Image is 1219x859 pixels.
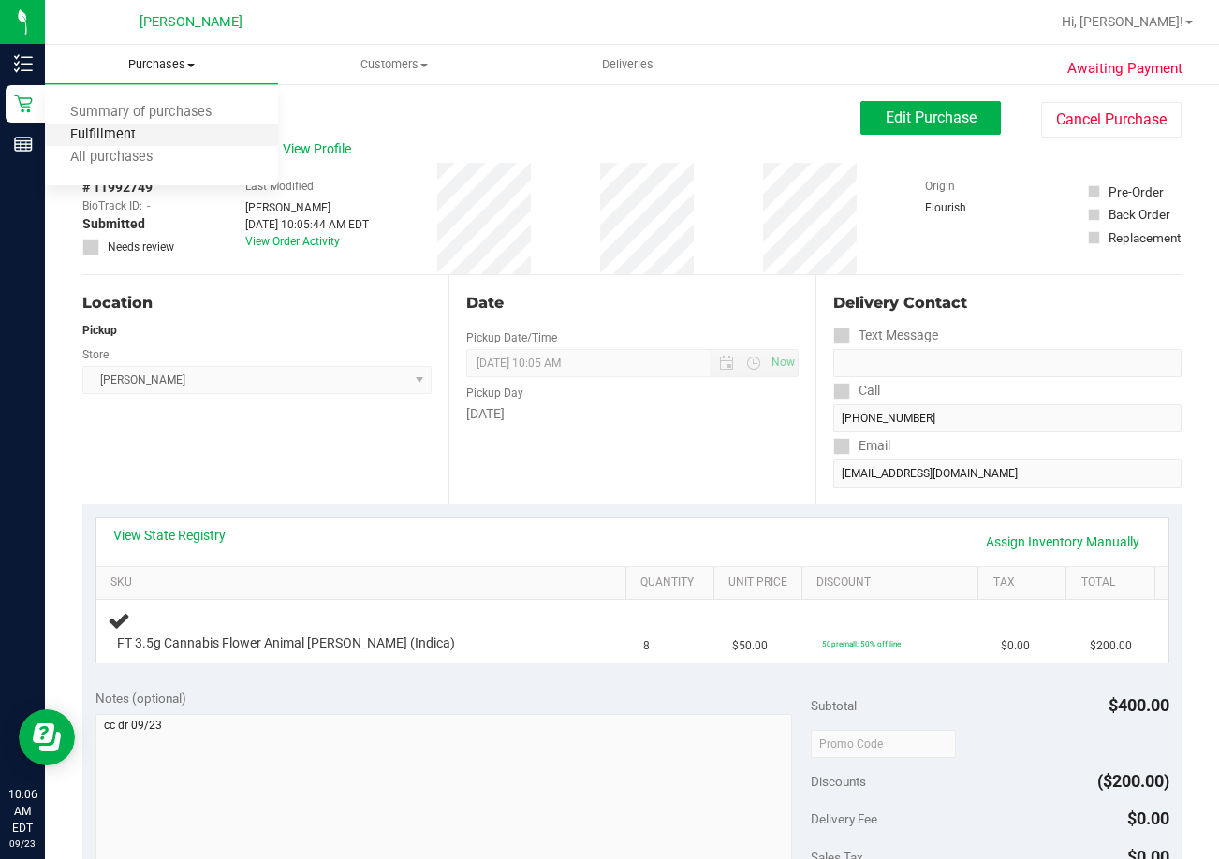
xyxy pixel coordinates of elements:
div: Replacement [1109,228,1181,247]
iframe: Resource center [19,709,75,765]
button: Edit Purchase [860,101,1001,135]
a: SKU [110,575,618,590]
strong: Pickup [82,324,117,337]
label: Last Modified [245,178,314,195]
span: Awaiting Payment [1067,58,1182,80]
span: Notes (optional) [95,691,186,706]
label: Call [833,377,880,404]
button: Cancel Purchase [1041,102,1182,138]
label: Origin [925,178,955,195]
span: $200.00 [1090,637,1132,655]
span: # 11992749 [82,178,153,197]
a: Purchases Summary of purchases Fulfillment All purchases [45,45,278,84]
a: Assign Inventory Manually [974,526,1152,558]
span: $400.00 [1109,695,1169,715]
a: Total [1081,575,1148,590]
a: Tax [993,575,1060,590]
span: Needs review [108,239,174,255]
span: All purchases [45,150,178,166]
label: Pickup Date/Time [466,329,557,346]
span: Submitted [82,214,145,234]
span: ($200.00) [1097,771,1169,791]
div: Flourish [925,199,1019,216]
div: Date [466,292,798,314]
label: Pickup Day [466,385,523,401]
p: 09/23 [8,837,37,851]
input: Format: (999) 999-9999 [833,404,1182,432]
span: Purchases [45,56,278,73]
span: 8 [643,637,650,655]
inline-svg: Retail [14,95,33,113]
div: Location [82,292,432,314]
span: $0.00 [1127,808,1169,828]
a: Customers [278,45,511,84]
div: [PERSON_NAME] [245,199,369,216]
span: Summary of purchases [45,105,237,121]
a: View State Registry [113,526,226,545]
span: 50premall: 50% off line [822,639,901,648]
a: Discount [816,575,971,590]
label: Email [833,432,890,459]
span: Edit Purchase [886,109,977,126]
span: $0.00 [1001,637,1030,655]
p: 10:06 AM EDT [8,786,37,837]
span: Hi, [PERSON_NAME]! [1062,14,1183,29]
span: Delivery Fee [811,811,877,826]
span: Subtotal [811,698,857,713]
input: Promo Code [811,730,956,758]
span: Fulfillment [45,127,161,143]
a: Quantity [640,575,707,590]
div: [DATE] [466,404,798,424]
inline-svg: Inventory [14,54,33,73]
div: Delivery Contact [833,292,1182,314]
a: Deliveries [511,45,744,84]
div: [DATE] 10:05:44 AM EDT [245,216,369,233]
a: View Order Activity [245,235,340,248]
label: Store [82,346,109,363]
div: Back Order [1109,205,1170,224]
div: Pre-Order [1109,182,1164,201]
inline-svg: Reports [14,135,33,153]
span: - [147,197,150,214]
label: Text Message [833,322,938,349]
span: BioTrack ID: [82,197,142,214]
span: Deliveries [577,56,679,73]
span: [PERSON_NAME] [140,14,242,30]
span: View Profile [283,139,358,159]
span: FT 3.5g Cannabis Flower Animal [PERSON_NAME] (Indica) [117,634,455,652]
input: Format: (999) 999-9999 [833,349,1182,377]
a: Unit Price [728,575,795,590]
span: Discounts [811,764,866,798]
span: Customers [279,56,510,73]
span: $50.00 [732,637,768,655]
